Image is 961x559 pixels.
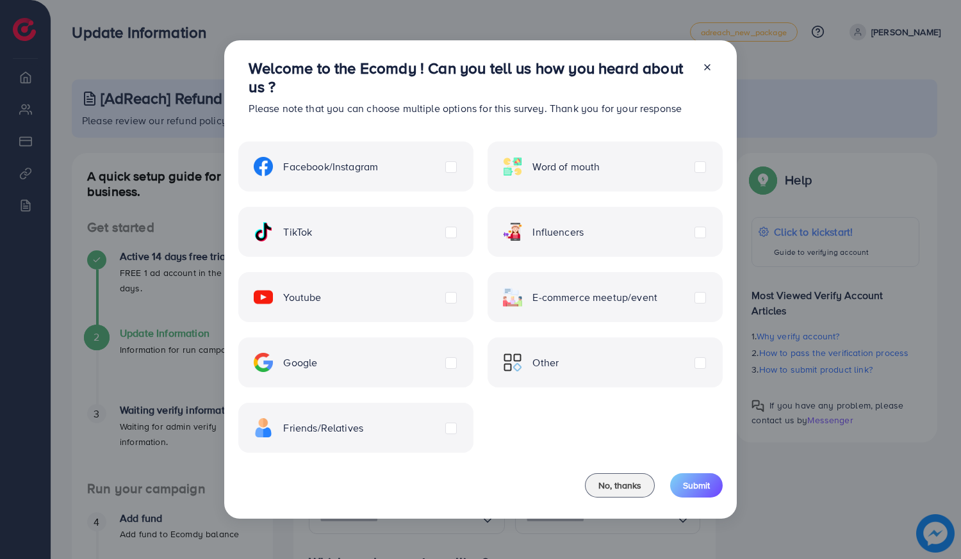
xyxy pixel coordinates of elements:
img: ic-facebook.134605ef.svg [254,157,273,176]
h3: Welcome to the Ecomdy ! Can you tell us how you heard about us ? [249,59,691,96]
span: Influencers [532,225,584,239]
img: ic-word-of-mouth.a439123d.svg [503,157,522,176]
img: ic-tiktok.4b20a09a.svg [254,222,273,241]
span: No, thanks [598,479,641,492]
span: Google [283,355,317,370]
span: Youtube [283,290,321,305]
span: Friends/Relatives [283,421,363,435]
img: ic-ecommerce.d1fa3848.svg [503,288,522,307]
img: ic-other.99c3e012.svg [503,353,522,372]
span: E-commerce meetup/event [532,290,657,305]
span: Submit [683,479,710,492]
button: No, thanks [585,473,655,498]
button: Submit [670,473,723,498]
img: ic-google.5bdd9b68.svg [254,353,273,372]
img: ic-freind.8e9a9d08.svg [254,418,273,437]
span: Facebook/Instagram [283,159,378,174]
p: Please note that you can choose multiple options for this survey. Thank you for your response [249,101,691,116]
span: Word of mouth [532,159,600,174]
span: Other [532,355,559,370]
span: TikTok [283,225,312,239]
img: ic-influencers.a620ad43.svg [503,222,522,241]
img: ic-youtube.715a0ca2.svg [254,288,273,307]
